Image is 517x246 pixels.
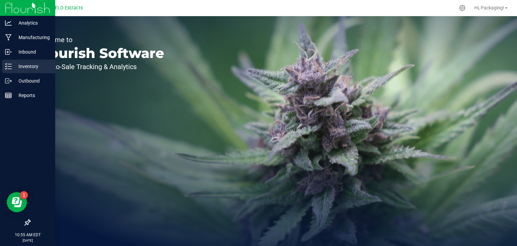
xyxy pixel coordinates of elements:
[7,192,27,212] iframe: Resource center
[36,63,164,70] p: Seed-to-Sale Tracking & Analytics
[36,36,164,43] p: Welcome to
[12,91,52,99] p: Reports
[5,92,12,99] inline-svg: Reports
[5,63,12,70] inline-svg: Inventory
[55,5,83,11] span: FLO Extracts
[12,33,52,41] p: Manufacturing
[458,5,467,11] div: Manage settings
[36,47,164,60] p: Flourish Software
[5,78,12,84] inline-svg: Outbound
[474,5,504,10] span: Hi, Packaging!
[12,48,52,56] p: Inbound
[20,191,28,199] iframe: Resource center unread badge
[5,34,12,41] inline-svg: Manufacturing
[3,232,52,238] p: 10:55 AM EDT
[12,19,52,27] p: Analytics
[12,62,52,70] p: Inventory
[5,20,12,26] inline-svg: Analytics
[5,49,12,55] inline-svg: Inbound
[3,238,52,243] p: [DATE]
[12,77,52,85] p: Outbound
